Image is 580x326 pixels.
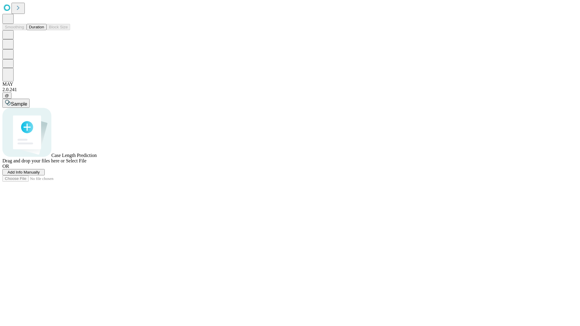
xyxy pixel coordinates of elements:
[2,99,30,108] button: Sample
[66,158,86,163] span: Select File
[2,164,9,169] span: OR
[47,24,70,30] button: Block Size
[11,101,27,107] span: Sample
[2,87,578,92] div: 2.0.241
[27,24,47,30] button: Duration
[2,158,65,163] span: Drag and drop your files here or
[8,170,40,174] span: Add Info Manually
[2,92,11,99] button: @
[2,169,45,175] button: Add Info Manually
[5,93,9,98] span: @
[51,153,97,158] span: Case Length Prediction
[2,81,578,87] div: MAY
[2,24,27,30] button: Smoothing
